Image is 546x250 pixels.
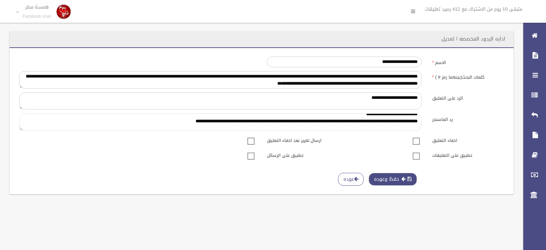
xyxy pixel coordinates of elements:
[427,149,509,159] label: تطبيق على التعليقات
[369,173,417,186] button: حفظ وعوده
[427,113,509,123] label: رد الماسنجر
[427,57,509,67] label: الاسم
[262,135,344,145] label: ارسال تقرير بعد اخفاء التعليق
[262,149,344,159] label: تطبيق على الرسائل
[338,173,364,186] a: عوده
[427,71,509,81] label: كلمات البحث(بينهما رمز # )
[22,4,52,10] p: همسة مطر
[427,92,509,102] label: الرد على التعليق
[433,32,514,46] header: اداره الردود المخصصه / تعديل
[427,135,509,145] label: اخفاء التعليق
[22,14,52,19] small: Facebook User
